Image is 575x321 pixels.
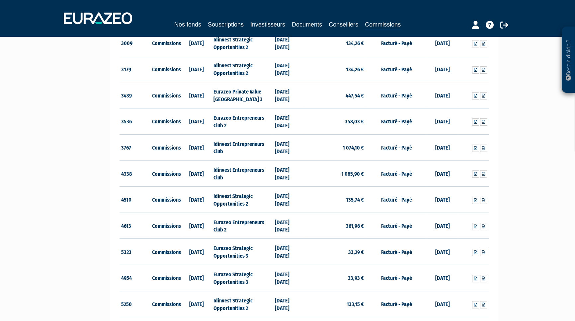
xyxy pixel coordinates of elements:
td: Commissions [150,213,181,239]
td: Commissions [150,239,181,265]
td: Commissions [150,291,181,317]
td: [DATE] [427,134,458,160]
td: 33,93 € [304,265,366,291]
td: Eurazeo Private Value [GEOGRAPHIC_DATA] 3 [212,82,273,108]
td: [DATE] [427,56,458,82]
td: [DATE] [427,108,458,134]
td: [DATE] [427,30,458,56]
td: Commissions [150,134,181,160]
td: Facturé - Payé [366,134,427,160]
img: 1732889491-logotype_eurazeo_blanc_rvb.png [64,12,132,24]
td: [DATE] [181,134,212,160]
a: Conseillers [329,20,358,29]
td: [DATE] [427,160,458,187]
td: [DATE] [181,82,212,108]
td: [DATE] [DATE] [273,30,304,56]
td: 1 074,10 € [304,134,366,160]
td: [DATE] [181,291,212,317]
td: 4613 [120,213,150,239]
td: Facturé - Payé [366,30,427,56]
td: 3439 [120,82,150,108]
div: Mots-clés [83,39,102,43]
td: [DATE] [DATE] [273,239,304,265]
td: 4954 [120,265,150,291]
td: Idinvest Strategic Opportunities 2 [212,186,273,213]
td: [DATE] [DATE] [273,291,304,317]
td: 4338 [120,160,150,187]
td: [DATE] [181,239,212,265]
td: Commissions [150,160,181,187]
img: tab_domain_overview_orange.svg [27,38,32,44]
td: [DATE] [DATE] [273,160,304,187]
td: Commissions [150,186,181,213]
td: Idinvest Entrepreneurs Club [212,134,273,160]
td: Commissions [150,82,181,108]
td: 4510 [120,186,150,213]
td: [DATE] [427,291,458,317]
a: Investisseurs [250,20,285,29]
div: Domaine [34,39,51,43]
td: Idinvest Strategic Opportunities 2 [212,291,273,317]
td: Idinvest Strategic Opportunities 2 [212,56,273,82]
td: [DATE] [427,186,458,213]
td: Facturé - Payé [366,213,427,239]
td: [DATE] [DATE] [273,213,304,239]
td: [DATE] [181,265,212,291]
td: Commissions [150,108,181,134]
td: Commissions [150,265,181,291]
td: Idinvest Strategic Opportunities 2 [212,30,273,56]
td: [DATE] [427,82,458,108]
td: Commissions [150,56,181,82]
td: 5250 [120,291,150,317]
td: 1 085,90 € [304,160,366,187]
td: [DATE] [DATE] [273,82,304,108]
td: [DATE] [181,213,212,239]
td: Facturé - Payé [366,56,427,82]
td: 3767 [120,134,150,160]
td: 5323 [120,239,150,265]
p: Besoin d'aide ? [565,30,572,90]
td: 33,29 € [304,239,366,265]
td: 3536 [120,108,150,134]
td: 447,54 € [304,82,366,108]
td: [DATE] [DATE] [273,265,304,291]
td: Facturé - Payé [366,186,427,213]
td: 133,15 € [304,291,366,317]
td: Facturé - Payé [366,239,427,265]
a: Souscriptions [208,20,244,29]
td: [DATE] [427,265,458,291]
td: 3179 [120,56,150,82]
td: Facturé - Payé [366,82,427,108]
td: 134,26 € [304,56,366,82]
a: Documents [292,20,322,29]
td: 134,26 € [304,30,366,56]
img: website_grey.svg [11,17,16,23]
div: Domaine: [DOMAIN_NAME] [17,17,75,23]
td: Facturé - Payé [366,265,427,291]
td: Commissions [150,30,181,56]
td: [DATE] [181,186,212,213]
a: Nos fonds [174,20,201,29]
td: [DATE] [181,30,212,56]
td: [DATE] [DATE] [273,108,304,134]
td: 358,03 € [304,108,366,134]
div: v 4.0.25 [19,11,33,16]
td: Facturé - Payé [366,160,427,187]
td: Eurazeo Entrepreneurs Club 2 [212,108,273,134]
img: logo_orange.svg [11,11,16,16]
td: [DATE] [DATE] [273,56,304,82]
td: Facturé - Payé [366,291,427,317]
a: Commissions [365,20,401,30]
td: [DATE] [181,108,212,134]
td: 361,96 € [304,213,366,239]
td: Facturé - Payé [366,108,427,134]
td: 3009 [120,30,150,56]
td: [DATE] [DATE] [273,134,304,160]
td: [DATE] [427,239,458,265]
td: [DATE] [181,56,212,82]
td: Eurazeo Strategic Opportunities 3 [212,239,273,265]
td: Eurazeo Entrepreneurs Club 2 [212,213,273,239]
td: [DATE] [DATE] [273,186,304,213]
td: 135,74 € [304,186,366,213]
img: tab_keywords_by_traffic_grey.svg [75,38,81,44]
